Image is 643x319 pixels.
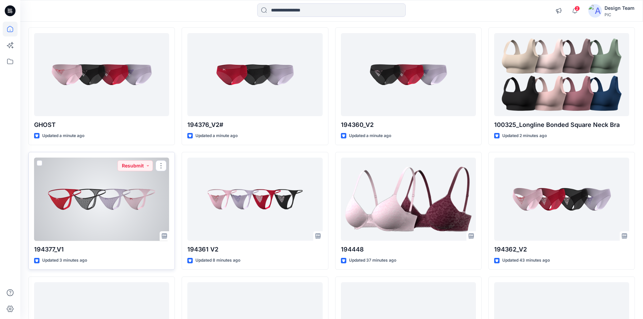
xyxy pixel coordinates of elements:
p: 194448 [341,245,476,254]
p: Updated 2 minutes ago [502,132,547,139]
img: avatar [588,4,602,18]
p: 194376_V2# [187,120,322,130]
p: Updated a minute ago [42,132,84,139]
a: 194360_V2 [341,33,476,116]
a: 194376_V2# [187,33,322,116]
p: 194377_V1 [34,245,169,254]
a: 194377_V1 [34,158,169,241]
p: 194362_V2 [494,245,629,254]
p: 194360_V2 [341,120,476,130]
a: 194448 [341,158,476,241]
div: Design Team [605,4,635,12]
p: Updated 43 minutes ago [502,257,550,264]
p: Updated a minute ago [349,132,391,139]
p: 100325_Longline Bonded Square Neck Bra [494,120,629,130]
a: 194362_V2 [494,158,629,241]
p: Updated 8 minutes ago [195,257,240,264]
p: 194361 V2 [187,245,322,254]
span: 2 [574,6,580,11]
p: Updated 3 minutes ago [42,257,87,264]
p: Updated a minute ago [195,132,238,139]
a: 100325_Longline Bonded Square Neck Bra [494,33,629,116]
div: PIC [605,12,635,17]
a: GHOST [34,33,169,116]
p: Updated 37 minutes ago [349,257,396,264]
p: GHOST [34,120,169,130]
a: 194361 V2 [187,158,322,241]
